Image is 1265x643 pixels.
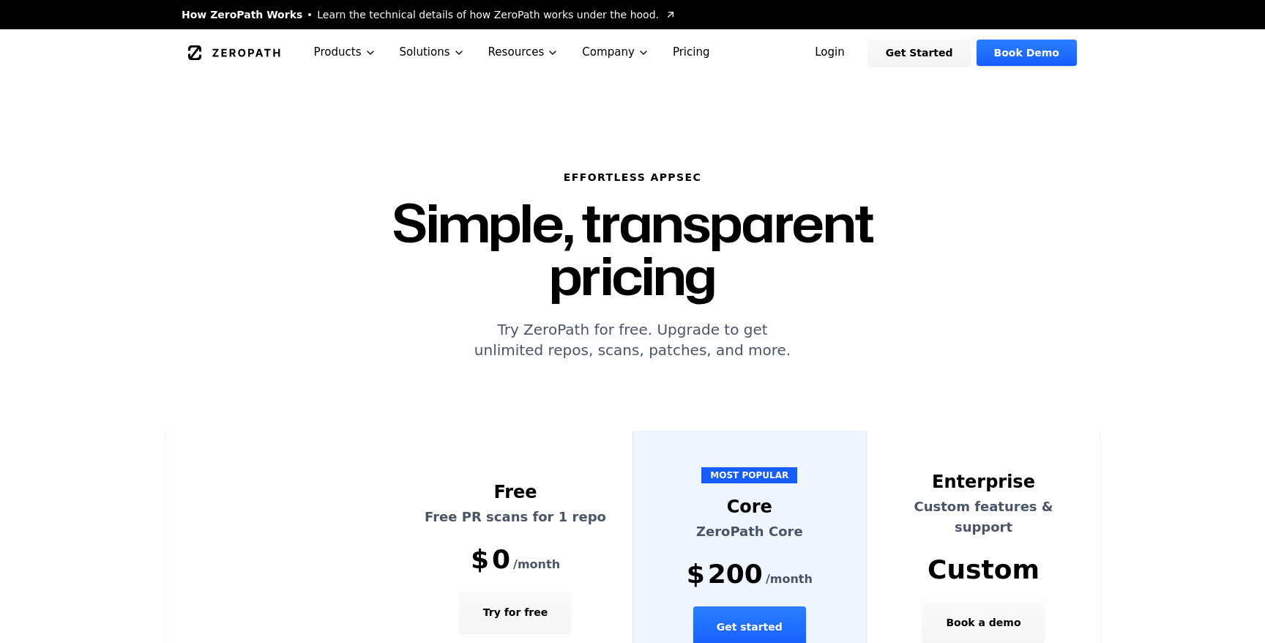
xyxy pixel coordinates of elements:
[492,545,510,574] span: 0
[513,556,560,573] span: /month
[477,29,571,75] button: Resources
[922,602,1044,643] button: Book a demo
[701,467,797,483] span: MOST POPULAR
[317,7,659,22] span: Learn the technical details of how ZeroPath works under the hood.
[182,7,302,22] span: How ZeroPath Works
[388,29,477,75] button: Solutions
[164,29,1101,75] nav: Global
[651,495,849,519] div: Core
[460,592,571,633] button: Try for free
[570,29,661,75] button: Company
[661,29,722,75] a: Pricing
[417,480,615,504] div: Free
[182,7,676,22] a: How ZeroPath WorksLearn the technical details of how ZeroPath works under the hood.
[305,196,960,302] h1: Simple, transparent pricing
[884,497,1083,538] p: Custom features & support
[687,560,705,589] span: $
[708,560,763,589] span: 200
[928,555,1040,584] span: Custom
[797,40,862,66] a: Login
[977,40,1077,66] a: Book Demo
[651,521,849,542] p: ZeroPath Core
[884,470,1083,494] div: Enterprise
[471,545,489,574] span: $
[766,570,813,588] span: /month
[305,319,960,360] p: Try ZeroPath for free. Upgrade to get unlimited repos, scans, patches, and more.
[417,507,615,527] p: Free PR scans for 1 repo
[305,170,960,185] h6: Effortless AppSec
[868,40,971,66] a: Get Started
[302,29,388,75] button: Products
